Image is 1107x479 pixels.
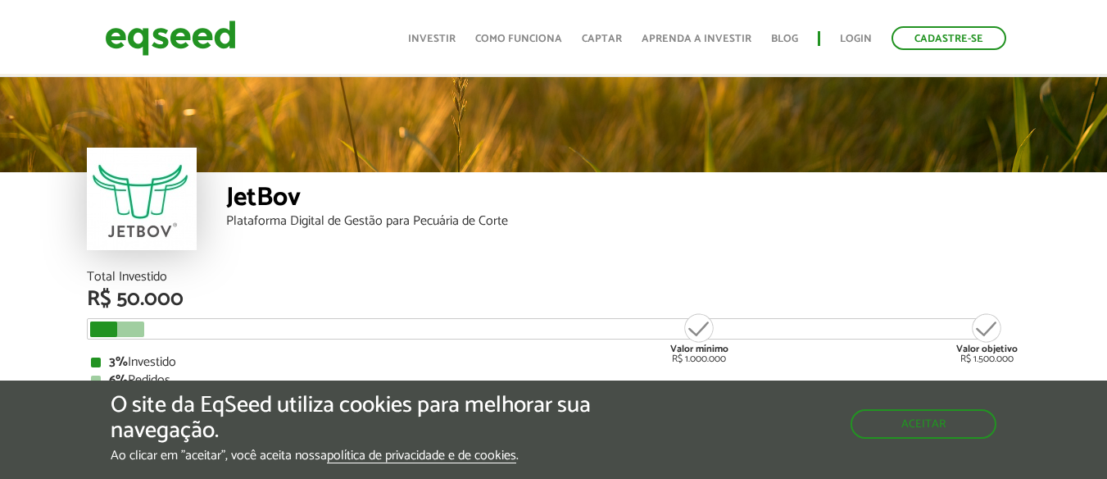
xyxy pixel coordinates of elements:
[87,271,1021,284] div: Total Investido
[226,185,1021,215] div: JetBov
[91,356,1017,369] div: Investido
[91,374,1017,387] div: Pedidos
[851,409,996,439] button: Aceitar
[408,34,456,44] a: Investir
[669,312,730,364] div: R$ 1.000.000
[891,26,1006,50] a: Cadastre-se
[771,34,798,44] a: Blog
[226,215,1021,228] div: Plataforma Digital de Gestão para Pecuária de Corte
[111,393,642,444] h5: O site da EqSeed utiliza cookies para melhorar sua navegação.
[642,34,751,44] a: Aprenda a investir
[956,341,1018,357] strong: Valor objetivo
[105,16,236,60] img: EqSeed
[956,312,1018,364] div: R$ 1.500.000
[475,34,562,44] a: Como funciona
[840,34,872,44] a: Login
[109,351,128,373] strong: 3%
[111,448,642,463] p: Ao clicar em "aceitar", você aceita nossa .
[327,449,516,463] a: política de privacidade e de cookies
[582,34,622,44] a: Captar
[109,369,128,391] strong: 6%
[87,289,1021,310] div: R$ 50.000
[670,341,728,357] strong: Valor mínimo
